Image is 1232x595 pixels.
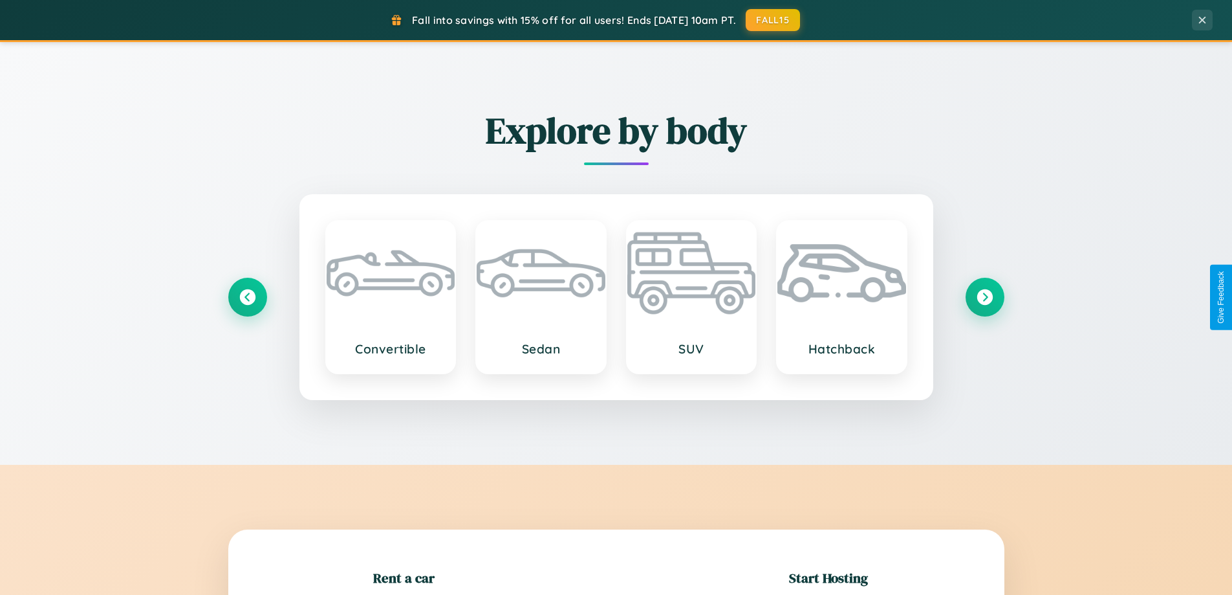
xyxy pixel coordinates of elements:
[790,341,893,357] h3: Hatchback
[1216,271,1226,324] div: Give Feedback
[490,341,592,357] h3: Sedan
[340,341,442,357] h3: Convertible
[373,568,435,587] h2: Rent a car
[640,341,743,357] h3: SUV
[789,568,868,587] h2: Start Hosting
[746,9,800,31] button: FALL15
[412,14,736,27] span: Fall into savings with 15% off for all users! Ends [DATE] 10am PT.
[228,106,1004,155] h2: Explore by body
